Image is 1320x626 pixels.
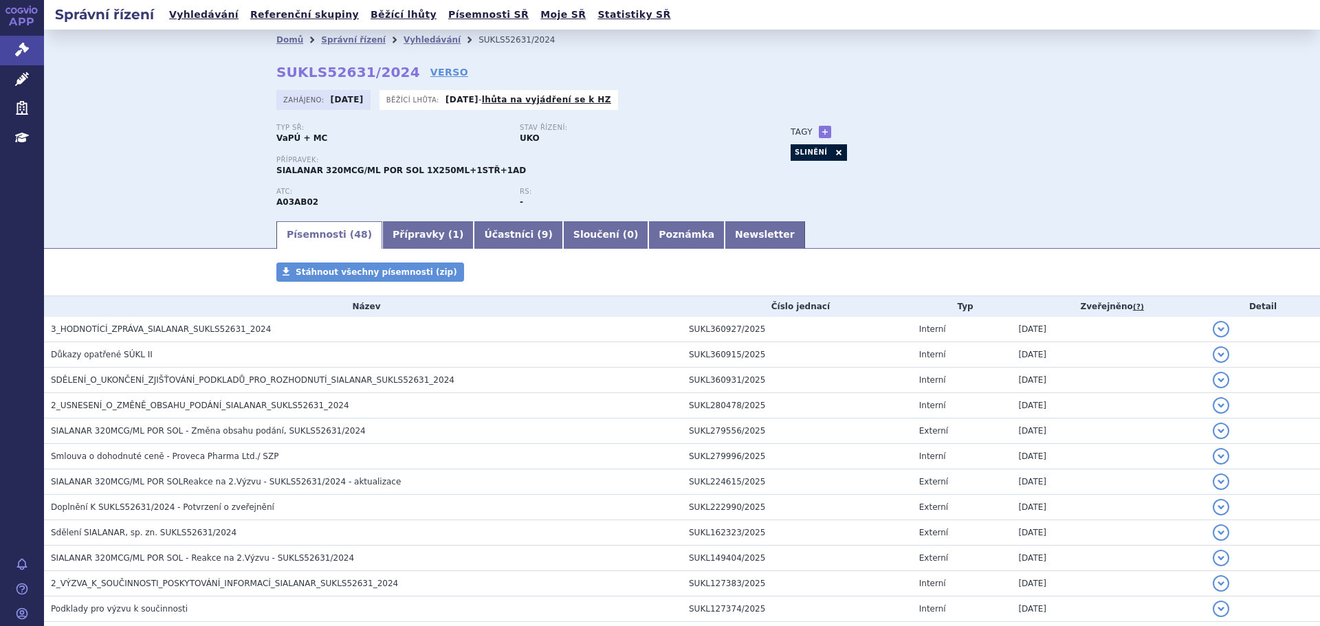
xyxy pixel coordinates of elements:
span: Interní [919,451,946,461]
td: [DATE] [1011,520,1206,546]
span: SDĚLENÍ_O_UKONČENÍ_ZJIŠŤOVÁNÍ_PODKLADŮ_PRO_ROZHODNUTÍ_SIALANAR_SUKLS52631_2024 [51,375,454,385]
td: [DATE] [1011,368,1206,393]
a: + [819,126,831,138]
td: [DATE] [1011,444,1206,469]
td: [DATE] [1011,546,1206,571]
strong: [DATE] [445,95,478,104]
td: [DATE] [1011,571,1206,596]
td: [DATE] [1011,342,1206,368]
p: Přípravek: [276,156,763,164]
p: - [445,94,611,105]
strong: - [520,197,523,207]
button: detail [1213,372,1229,388]
span: SIALANAR 320MCG/ML POR SOLReakce na 2.Výzvu - SUKLS52631/2024 - aktualizace [51,477,401,487]
span: Interní [919,350,946,359]
td: [DATE] [1011,393,1206,418]
button: detail [1213,524,1229,541]
td: SUKL279996/2025 [682,444,912,469]
button: detail [1213,346,1229,363]
td: [DATE] [1011,596,1206,622]
th: Detail [1206,296,1320,317]
button: detail [1213,550,1229,566]
abbr: (?) [1133,302,1144,312]
span: 0 [627,229,634,240]
span: Sdělení SIALANAR, sp. zn. SUKLS52631/2024 [51,528,236,537]
span: Interní [919,579,946,588]
td: SUKL127383/2025 [682,571,912,596]
th: Typ [912,296,1012,317]
td: [DATE] [1011,469,1206,495]
span: SIALANAR 320MCG/ML POR SOL - Reakce na 2.Výzvu - SUKLS52631/2024 [51,553,354,563]
span: Doplnění K SUKLS52631/2024 - Potvrzení o zveřejnění [51,502,274,512]
span: 1 [452,229,459,240]
strong: [DATE] [331,95,364,104]
a: Běžící lhůty [366,5,441,24]
a: Přípravky (1) [382,221,474,249]
p: Typ SŘ: [276,124,506,132]
span: Externí [919,528,948,537]
a: Domů [276,35,303,45]
button: detail [1213,397,1229,414]
th: Číslo jednací [682,296,912,317]
span: 48 [354,229,367,240]
span: Externí [919,426,948,436]
span: 2_VÝZVA_K_SOUČINNOSTI_POSKYTOVÁNÍ_INFORMACÍ_SIALANAR_SUKLS52631_2024 [51,579,398,588]
button: detail [1213,499,1229,515]
span: Interní [919,324,946,334]
strong: UKO [520,133,540,143]
span: SIALANAR 320MCG/ML POR SOL 1X250ML+1STŘ+1AD [276,166,526,175]
p: RS: [520,188,749,196]
span: 9 [542,229,549,240]
p: ATC: [276,188,506,196]
a: SLINĚNÍ [791,144,830,161]
a: Moje SŘ [536,5,590,24]
span: 2_USNESENÍ_O_ZMĚNĚ_OBSAHU_PODÁNÍ_SIALANAR_SUKLS52631_2024 [51,401,349,410]
a: VERSO [430,65,468,79]
a: Statistiky SŘ [593,5,674,24]
span: Běžící lhůta: [386,94,442,105]
span: 3_HODNOTÍCÍ_ZPRÁVA_SIALANAR_SUKLS52631_2024 [51,324,271,334]
td: SUKL162323/2025 [682,520,912,546]
button: detail [1213,473,1229,490]
h3: Tagy [791,124,813,140]
td: SUKL127374/2025 [682,596,912,622]
a: Newsletter [725,221,805,249]
span: Externí [919,477,948,487]
td: SUKL222990/2025 [682,495,912,520]
a: Písemnosti (48) [276,221,382,249]
h2: Správní řízení [44,5,165,24]
span: Smlouva o dohodnuté ceně - Proveca Pharma Ltd./ SZP [51,451,278,461]
span: Externí [919,553,948,563]
button: detail [1213,601,1229,617]
td: [DATE] [1011,495,1206,520]
span: SIALANAR 320MCG/ML POR SOL - Změna obsahu podání, SUKLS52631/2024 [51,426,366,436]
a: Správní řízení [321,35,386,45]
button: detail [1213,575,1229,592]
span: Stáhnout všechny písemnosti (zip) [296,267,457,277]
td: SUKL360931/2025 [682,368,912,393]
a: Písemnosti SŘ [444,5,533,24]
button: detail [1213,321,1229,337]
p: Stav řízení: [520,124,749,132]
a: lhůta na vyjádření se k HZ [482,95,611,104]
a: Stáhnout všechny písemnosti (zip) [276,262,464,282]
span: Podklady pro výzvu k součinnosti [51,604,188,614]
th: Název [44,296,682,317]
button: detail [1213,448,1229,465]
span: Interní [919,401,946,410]
span: Externí [919,502,948,512]
a: Vyhledávání [404,35,461,45]
button: detail [1213,423,1229,439]
td: [DATE] [1011,418,1206,444]
td: SUKL360927/2025 [682,317,912,342]
span: Interní [919,604,946,614]
td: SUKL360915/2025 [682,342,912,368]
strong: GLYKOPYRRONIUM-BROMID [276,197,318,207]
li: SUKLS52631/2024 [478,30,573,50]
span: Důkazy opatřené SÚKL II [51,350,153,359]
span: Zahájeno: [283,94,327,105]
a: Referenční skupiny [246,5,363,24]
td: SUKL224615/2025 [682,469,912,495]
td: SUKL149404/2025 [682,546,912,571]
a: Poznámka [648,221,725,249]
